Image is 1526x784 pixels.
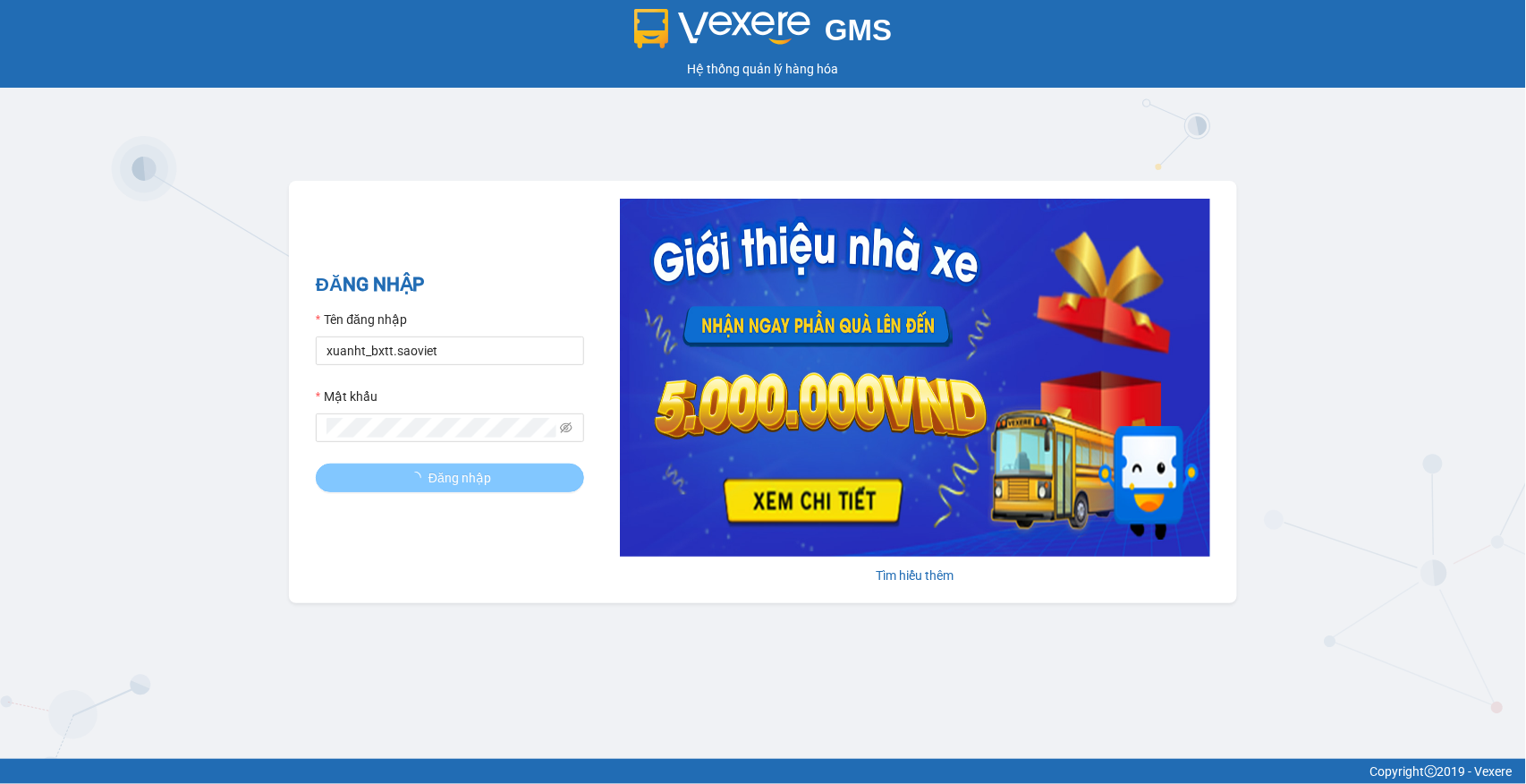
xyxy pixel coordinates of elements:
img: banner-0 [620,199,1210,557]
label: Tên đăng nhập [316,310,407,329]
div: Hệ thống quản lý hàng hóa [4,59,1522,79]
input: Tên đăng nhập [316,337,584,365]
span: GMS [825,13,892,47]
img: logo 2 [634,9,811,48]
button: Đăng nhập [316,464,584,492]
span: eye-invisible [560,422,572,434]
label: Mật khẩu [316,387,377,406]
h2: ĐĂNG NHẬP [316,270,584,300]
span: loading [409,472,428,484]
div: Copyright 2019 - Vexere [13,762,1513,781]
a: GMS [634,27,893,41]
span: copyright [1425,765,1437,778]
div: Tìm hiểu thêm [620,566,1210,585]
input: Mật khẩu [326,418,556,438]
span: Đăng nhập [428,468,491,488]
